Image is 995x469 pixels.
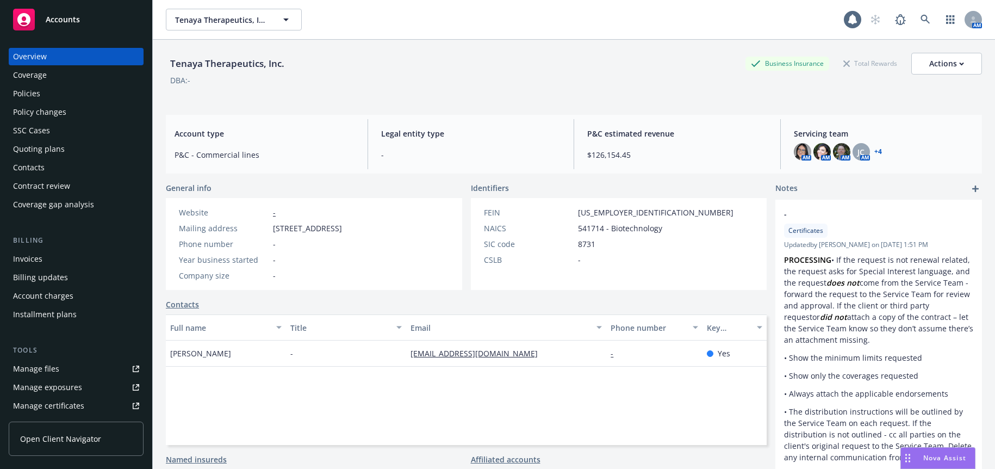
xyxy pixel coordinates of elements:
[784,208,945,220] span: -
[166,314,286,341] button: Full name
[179,270,269,281] div: Company size
[578,238,595,250] span: 8731
[273,238,276,250] span: -
[273,270,276,281] span: -
[166,299,199,310] a: Contacts
[900,447,975,469] button: Nova Assist
[179,254,269,266] div: Year business started
[411,348,546,359] a: [EMAIL_ADDRESS][DOMAIN_NAME]
[13,250,42,268] div: Invoices
[406,314,606,341] button: Email
[784,254,973,345] p: • If the request is not renewal related, the request asks for Special Interest language, and the ...
[9,397,144,415] a: Manage certificates
[484,254,574,266] div: CSLB
[166,9,302,30] button: Tenaya Therapeutics, Inc.
[179,207,269,218] div: Website
[166,454,227,465] a: Named insureds
[915,9,936,30] a: Search
[411,322,590,334] div: Email
[175,149,355,161] span: P&C - Commercial lines
[46,15,80,24] span: Accounts
[471,454,540,465] a: Affiliated accounts
[9,269,144,286] a: Billing updates
[784,255,831,265] strong: PROCESSING
[587,149,767,161] span: $126,154.45
[13,122,50,139] div: SSC Cases
[9,379,144,396] a: Manage exposures
[838,57,903,70] div: Total Rewards
[911,53,982,75] button: Actions
[13,103,66,121] div: Policy changes
[794,143,811,161] img: photo
[13,196,94,213] div: Coverage gap analysis
[784,406,973,463] p: • The distribution instructions will be outlined by the Service Team on each request. If the dist...
[890,9,911,30] a: Report a Bug
[166,57,289,71] div: Tenaya Therapeutics, Inc.
[969,182,982,195] a: add
[166,182,212,194] span: General info
[923,453,966,462] span: Nova Assist
[775,182,798,195] span: Notes
[784,388,973,399] p: • Always attach the applicable endorsements
[484,238,574,250] div: SIC code
[9,250,144,268] a: Invoices
[784,370,973,381] p: • Show only the coverages requested
[9,66,144,84] a: Coverage
[13,140,65,158] div: Quoting plans
[578,207,733,218] span: [US_EMPLOYER_IDENTIFICATION_NUMBER]
[9,345,144,356] div: Tools
[471,182,509,194] span: Identifiers
[901,448,915,468] div: Drag to move
[13,159,45,176] div: Contacts
[13,85,40,102] div: Policies
[273,254,276,266] span: -
[611,348,622,359] a: -
[874,149,882,155] a: +4
[578,223,662,234] span: 541714 - Biotechnology
[9,85,144,102] a: Policies
[826,277,860,288] em: does not
[290,348,293,359] span: -
[606,314,702,341] button: Phone number
[9,177,144,195] a: Contract review
[381,149,561,161] span: -
[865,9,886,30] a: Start snowing
[9,360,144,378] a: Manage files
[13,66,47,84] div: Coverage
[273,207,276,218] a: -
[940,9,961,30] a: Switch app
[9,287,144,305] a: Account charges
[13,379,82,396] div: Manage exposures
[13,269,68,286] div: Billing updates
[179,223,269,234] div: Mailing address
[788,226,823,236] span: Certificates
[9,103,144,121] a: Policy changes
[13,306,77,323] div: Installment plans
[175,128,355,139] span: Account type
[13,287,73,305] div: Account charges
[9,196,144,213] a: Coverage gap analysis
[290,322,390,334] div: Title
[578,254,581,266] span: -
[170,348,231,359] span: [PERSON_NAME]
[9,159,144,176] a: Contacts
[13,397,84,415] div: Manage certificates
[170,75,190,86] div: DBA: -
[587,128,767,139] span: P&C estimated revenue
[484,207,574,218] div: FEIN
[820,312,847,322] em: did not
[718,348,730,359] span: Yes
[702,314,767,341] button: Key contact
[833,143,850,161] img: photo
[794,128,974,139] span: Servicing team
[170,322,270,334] div: Full name
[20,433,101,445] span: Open Client Navigator
[611,322,686,334] div: Phone number
[179,238,269,250] div: Phone number
[9,140,144,158] a: Quoting plans
[381,128,561,139] span: Legal entity type
[9,48,144,65] a: Overview
[857,146,865,158] span: JC
[13,360,59,378] div: Manage files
